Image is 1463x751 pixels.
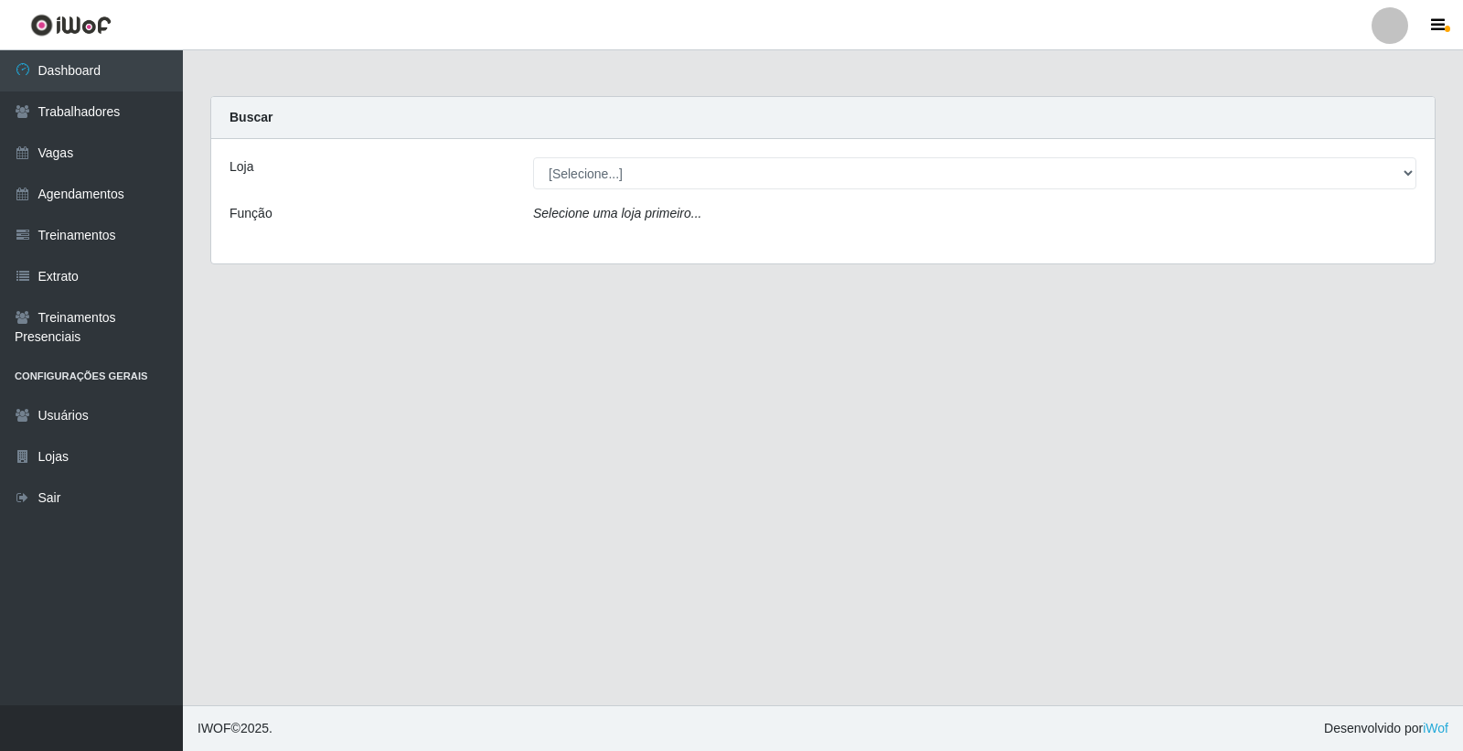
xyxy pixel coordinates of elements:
[198,721,231,735] span: IWOF
[1423,721,1448,735] a: iWof
[1324,719,1448,738] span: Desenvolvido por
[198,719,272,738] span: © 2025 .
[230,204,272,223] label: Função
[533,206,701,220] i: Selecione uma loja primeiro...
[230,110,272,124] strong: Buscar
[30,14,112,37] img: CoreUI Logo
[230,157,253,177] label: Loja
